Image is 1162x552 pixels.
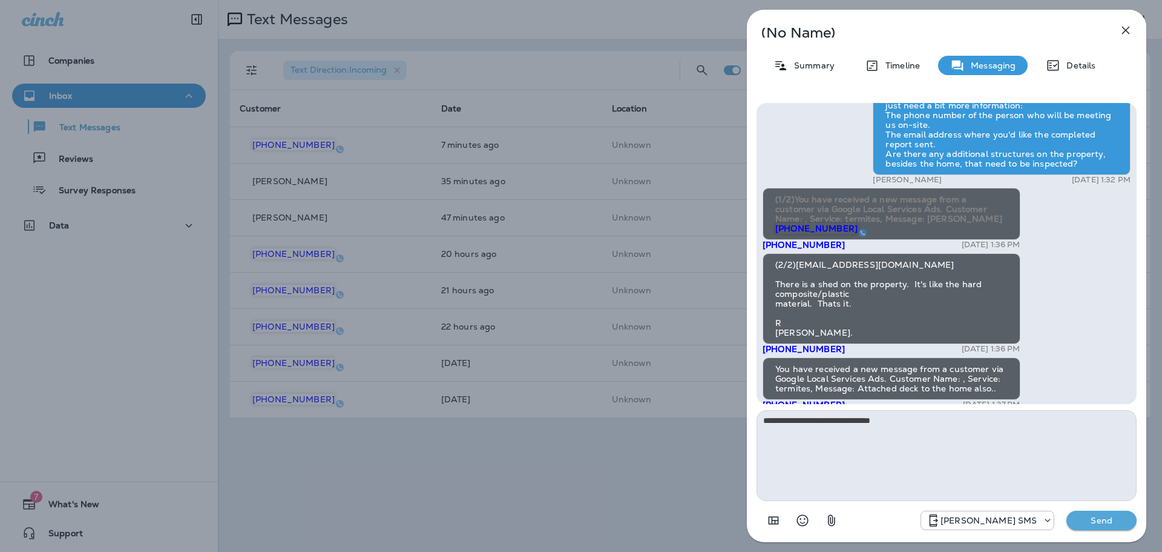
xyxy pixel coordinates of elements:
[962,240,1020,250] p: [DATE] 1:36 PM
[962,344,1020,354] p: [DATE] 1:36 PM
[1076,515,1127,526] p: Send
[775,194,1002,234] span: (1/2)You have received a new message from a customer via Google Local Services Ads. Customer Name...
[788,61,835,70] p: Summary
[763,357,1020,400] div: You have received a new message from a customer via Google Local Services Ads. Customer Name: , S...
[965,61,1016,70] p: Messaging
[790,508,815,533] button: Select an emoji
[873,84,1131,175] div: Before we can add the inspection to the schedule, we just need a bit more information: The phone ...
[763,344,845,354] span: [PHONE_NUMBER]
[879,61,920,70] p: Timeline
[763,253,1020,344] div: (2/2)[EMAIL_ADDRESS][DOMAIN_NAME] There is a shed on the property. It's like the hard composite/p...
[763,239,845,250] span: [PHONE_NUMBER]
[873,175,942,185] p: [PERSON_NAME]
[775,223,858,234] span: [PHONE_NUMBER]
[761,28,1092,38] p: (No Name)
[940,516,1037,525] p: [PERSON_NAME] SMS
[1072,175,1131,185] p: [DATE] 1:32 PM
[963,400,1020,410] p: [DATE] 1:37 PM
[921,513,1054,528] div: +1 (757) 760-3335
[1066,511,1137,530] button: Send
[1060,61,1095,70] p: Details
[761,508,786,533] button: Add in a premade template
